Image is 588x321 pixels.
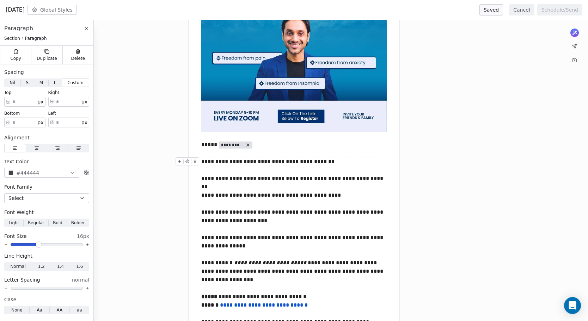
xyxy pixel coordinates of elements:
[10,80,15,86] span: Nil
[76,263,83,270] span: 1.6
[28,220,44,226] span: Regular
[48,111,90,116] div: left
[27,5,77,15] button: Global Styles
[25,36,47,41] span: Paragraph
[479,4,503,15] button: Saved
[16,169,39,177] span: #444444
[26,80,29,86] span: S
[537,4,582,15] button: Schedule/Send
[77,233,89,240] span: 16px
[509,4,534,15] button: Cancel
[11,307,22,313] span: None
[6,6,25,14] span: [DATE]
[71,56,85,61] span: Delete
[4,168,79,178] button: #444444
[4,24,33,33] span: Paragraph
[37,119,43,126] span: px
[8,220,19,226] span: Light
[37,56,57,61] span: Duplicate
[57,263,64,270] span: 1.4
[4,233,27,240] span: Font Size
[10,263,25,270] span: Normal
[10,56,21,61] span: Copy
[4,134,30,141] span: Alignment
[37,98,43,106] span: px
[4,90,45,95] div: top
[4,296,16,303] span: Case
[71,220,85,226] span: Bolder
[4,111,45,116] div: bottom
[56,307,62,313] span: AA
[4,69,24,76] span: Spacing
[4,209,34,216] span: Font Weight
[53,220,62,226] span: Bold
[81,98,87,106] span: px
[4,158,29,165] span: Text Color
[4,36,20,41] span: Section
[37,307,42,313] span: Aa
[48,90,90,95] div: right
[81,119,87,126] span: px
[54,80,56,86] span: L
[8,195,24,202] span: Select
[4,183,32,190] span: Font Family
[77,307,82,313] span: aa
[4,276,40,283] span: Letter Spacing
[4,252,32,259] span: Line Height
[564,297,581,314] div: Open Intercom Messenger
[72,276,89,283] span: normal
[39,80,43,86] span: M
[38,263,45,270] span: 1.2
